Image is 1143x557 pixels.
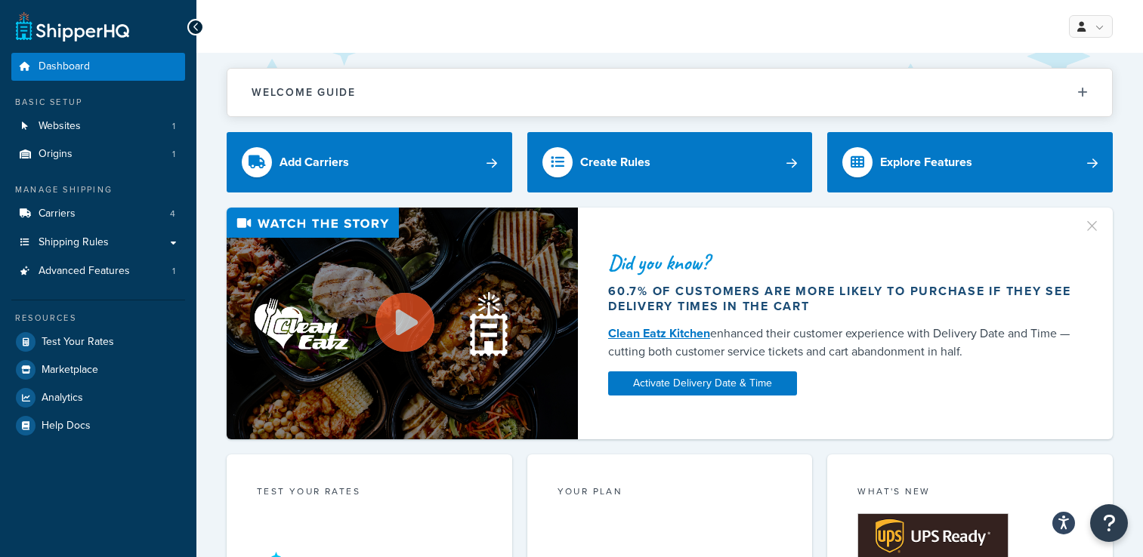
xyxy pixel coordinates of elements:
div: Resources [11,312,185,325]
span: Analytics [42,392,83,405]
span: 1 [172,120,175,133]
div: enhanced their customer experience with Delivery Date and Time — cutting both customer service ti... [608,325,1073,361]
span: Origins [39,148,73,161]
a: Explore Features [827,132,1113,192]
div: Manage Shipping [11,183,185,196]
span: Websites [39,120,81,133]
a: Shipping Rules [11,229,185,257]
div: Explore Features [880,152,972,173]
span: Advanced Features [39,265,130,278]
li: Origins [11,140,185,168]
button: Open Resource Center [1090,504,1128,542]
a: Websites1 [11,112,185,140]
span: Carriers [39,208,76,220]
span: Test Your Rates [42,336,114,349]
li: Carriers [11,200,185,228]
span: 1 [172,148,175,161]
div: Basic Setup [11,96,185,109]
div: Add Carriers [280,152,349,173]
a: Test Your Rates [11,328,185,355]
a: Activate Delivery Date & Time [608,371,797,395]
li: Advanced Features [11,257,185,285]
a: Add Carriers [227,132,512,192]
li: Websites [11,112,185,140]
div: What's New [857,485,1083,502]
span: Dashboard [39,60,90,73]
a: Dashboard [11,53,185,81]
img: Video thumbnail [227,208,578,439]
a: Advanced Features1 [11,257,185,285]
span: 4 [170,208,175,220]
span: 1 [172,265,175,278]
a: Help Docs [11,412,185,439]
div: Test your rates [257,485,482,502]
h2: Welcome Guide [252,87,356,98]
span: Help Docs [42,420,91,432]
div: Did you know? [608,252,1073,273]
button: Welcome Guide [227,69,1112,116]
a: Clean Eatz Kitchen [608,325,710,342]
div: 60.7% of customers are more likely to purchase if they see delivery times in the cart [608,284,1073,314]
div: Your Plan [558,485,783,502]
a: Origins1 [11,140,185,168]
a: Carriers4 [11,200,185,228]
div: Create Rules [580,152,650,173]
span: Marketplace [42,364,98,377]
a: Marketplace [11,356,185,383]
a: Create Rules [527,132,813,192]
a: Analytics [11,384,185,411]
span: Shipping Rules [39,236,109,249]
